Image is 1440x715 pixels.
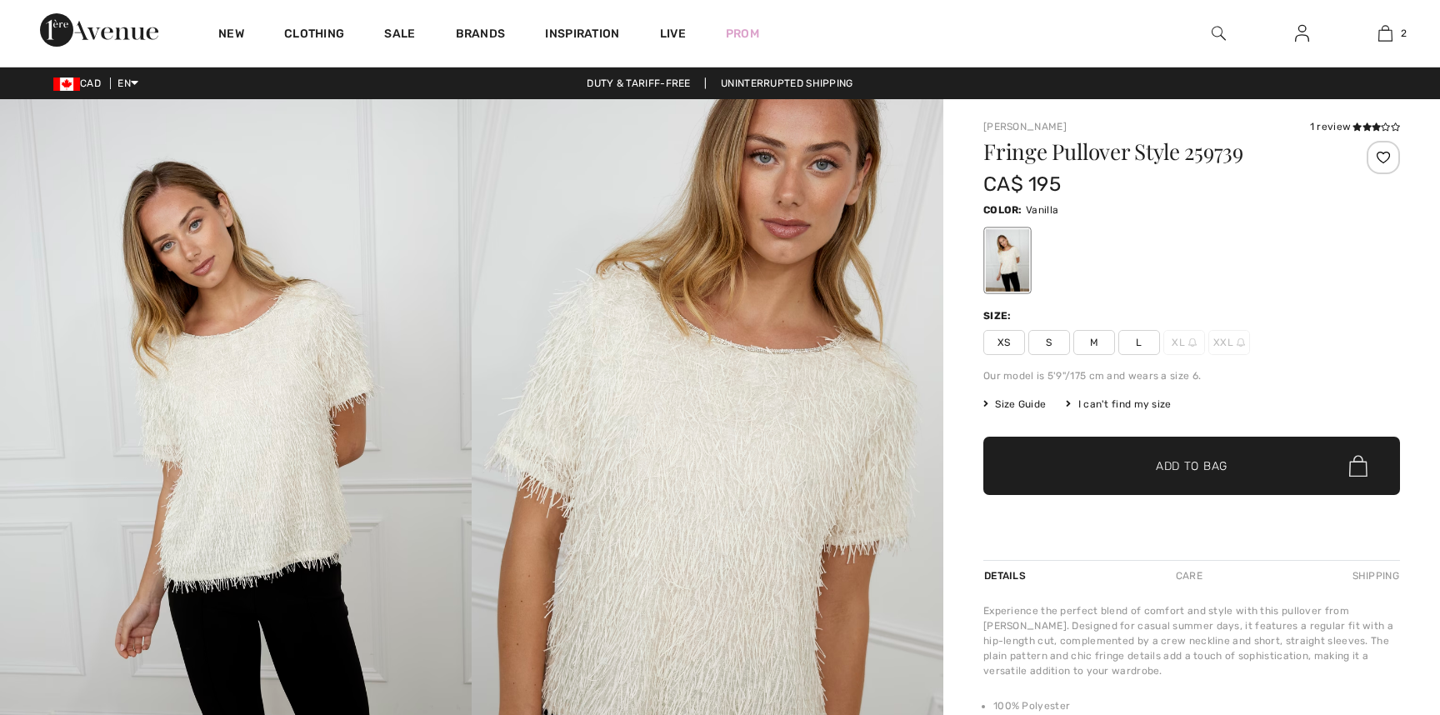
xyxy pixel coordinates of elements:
img: Canadian Dollar [53,77,80,91]
div: 1 review [1310,119,1400,134]
span: Vanilla [1026,204,1058,216]
span: CAD [53,77,107,89]
div: I can't find my size [1066,397,1171,412]
a: Live [660,25,686,42]
li: 100% Polyester [993,698,1400,713]
span: Size Guide [983,397,1046,412]
a: Brands [456,27,506,44]
div: Size: [983,308,1015,323]
img: Bag.svg [1349,455,1367,477]
img: ring-m.svg [1188,338,1197,347]
img: My Bag [1378,23,1392,43]
a: [PERSON_NAME] [983,121,1067,132]
img: My Info [1295,23,1309,43]
span: XL [1163,330,1205,355]
span: Color: [983,204,1022,216]
a: Sign In [1282,23,1322,44]
a: Clothing [284,27,344,44]
div: Vanilla [986,229,1029,292]
span: CA$ 195 [983,172,1061,196]
a: Sale [384,27,415,44]
a: New [218,27,244,44]
span: 2 [1401,26,1407,41]
span: S [1028,330,1070,355]
a: Prom [726,25,759,42]
div: Our model is 5'9"/175 cm and wears a size 6. [983,368,1400,383]
div: Experience the perfect blend of comfort and style with this pullover from [PERSON_NAME]. Designed... [983,603,1400,678]
span: XS [983,330,1025,355]
button: Add to Bag [983,437,1400,495]
span: Add to Bag [1156,457,1227,475]
a: 2 [1344,23,1426,43]
div: Shipping [1348,561,1400,591]
span: XXL [1208,330,1250,355]
img: ring-m.svg [1237,338,1245,347]
h1: Fringe Pullover Style 259739 [983,141,1331,162]
span: L [1118,330,1160,355]
img: 1ère Avenue [40,13,158,47]
span: EN [117,77,138,89]
img: search the website [1212,23,1226,43]
div: Care [1162,561,1217,591]
span: Inspiration [545,27,619,44]
div: Details [983,561,1030,591]
span: M [1073,330,1115,355]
